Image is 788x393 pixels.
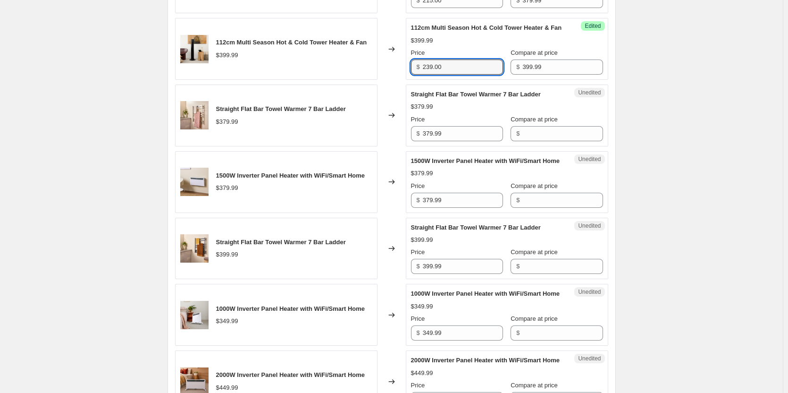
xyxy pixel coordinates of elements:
[411,382,425,389] span: Price
[578,222,601,230] span: Unedited
[578,288,601,296] span: Unedited
[216,172,365,179] span: 1500W Inverter Panel Heater with WiFi/Smart Home
[511,182,558,189] span: Compare at price
[411,248,425,256] span: Price
[585,22,601,30] span: Edited
[411,49,425,56] span: Price
[417,263,420,270] span: $
[216,305,365,312] span: 1000W Inverter Panel Heater with WiFi/Smart Home
[516,130,520,137] span: $
[411,302,433,311] div: $349.99
[417,196,420,204] span: $
[417,63,420,70] span: $
[511,248,558,256] span: Compare at price
[180,101,209,129] img: GTRMF7C_Towels_80x.png
[411,357,560,364] span: 2000W Inverter Panel Heater with WiFi/Smart Home
[216,105,346,112] span: Straight Flat Bar Towel Warmer 7 Bar Ladder
[411,169,433,178] div: $379.99
[511,382,558,389] span: Compare at price
[216,239,346,246] span: Straight Flat Bar Towel Warmer 7 Bar Ladder
[417,329,420,336] span: $
[411,36,433,45] div: $399.99
[411,157,560,164] span: 1500W Inverter Panel Heater with WiFi/Smart Home
[516,263,520,270] span: $
[411,224,541,231] span: Straight Flat Bar Towel Warmer 7 Bar Ladder
[578,355,601,362] span: Unedited
[216,117,238,127] div: $379.99
[216,250,238,259] div: $399.99
[180,168,209,196] img: GPPH630_Lifestyle_Office_Wall_87846167-44f5-4891-be03-c86ab692bd8e_80x.png
[411,290,560,297] span: 1000W Inverter Panel Heater with WiFi/Smart Home
[516,329,520,336] span: $
[511,49,558,56] span: Compare at price
[216,383,238,393] div: $449.99
[411,315,425,322] span: Price
[411,368,433,378] div: $449.99
[216,39,367,46] span: 112cm Multi Season Hot & Cold Tower Heater & Fan
[216,183,238,193] div: $379.99
[411,116,425,123] span: Price
[216,316,238,326] div: $349.99
[511,315,558,322] span: Compare at price
[516,63,520,70] span: $
[216,51,238,60] div: $399.99
[180,234,209,263] img: GTRMF7B_Towels_80x.png
[411,102,433,111] div: $379.99
[511,116,558,123] span: Compare at price
[578,155,601,163] span: Unedited
[216,371,365,378] span: 2000W Inverter Panel Heater with WiFi/Smart Home
[411,91,541,98] span: Straight Flat Bar Towel Warmer 7 Bar Ladder
[516,196,520,204] span: $
[411,24,562,31] span: 112cm Multi Season Hot & Cold Tower Heater & Fan
[180,35,209,63] img: GCT500_Lifestyle_Living_80x.png
[180,301,209,329] img: GPH250_Lifestyle_Castors_80x.png
[417,130,420,137] span: $
[411,182,425,189] span: Price
[578,89,601,96] span: Unedited
[411,235,433,245] div: $399.99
